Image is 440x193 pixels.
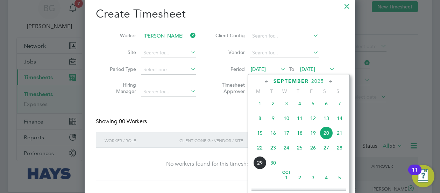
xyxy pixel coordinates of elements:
[267,126,280,140] span: 16
[306,141,320,154] span: 26
[105,82,136,94] label: Hiring Manager
[213,82,245,94] label: Timesheet Approver
[253,156,267,169] span: 29
[280,112,293,125] span: 10
[293,97,306,110] span: 4
[96,118,148,125] div: Showing
[320,171,333,184] span: 4
[253,141,267,154] span: 22
[267,112,280,125] span: 9
[251,88,265,94] span: M
[293,112,306,125] span: 11
[412,170,418,179] div: 11
[253,97,267,110] span: 1
[318,88,331,94] span: S
[306,171,320,184] span: 3
[251,66,266,72] span: [DATE]
[141,31,196,41] input: Search for...
[250,48,319,58] input: Search for...
[311,78,324,84] span: 2025
[96,7,344,21] h2: Create Timesheet
[320,97,333,110] span: 6
[250,31,319,41] input: Search for...
[280,126,293,140] span: 17
[305,88,318,94] span: F
[280,171,293,174] span: Oct
[253,112,267,125] span: 8
[293,141,306,154] span: 25
[320,126,333,140] span: 20
[103,132,178,148] div: Worker / Role
[213,49,245,55] label: Vendor
[274,78,309,84] span: September
[333,126,346,140] span: 21
[320,112,333,125] span: 13
[105,66,136,72] label: Period Type
[103,160,337,168] div: No workers found for this timesheet period.
[267,97,280,110] span: 2
[306,97,320,110] span: 5
[333,112,346,125] span: 14
[213,32,245,39] label: Client Config
[293,171,306,184] span: 2
[331,88,345,94] span: S
[253,126,267,140] span: 15
[213,66,245,72] label: Period
[119,118,147,125] span: 00 Workers
[287,65,296,74] span: To
[105,32,136,39] label: Worker
[267,156,280,169] span: 30
[280,171,293,184] span: 1
[333,141,346,154] span: 28
[280,141,293,154] span: 24
[412,165,434,187] button: Open Resource Center, 11 new notifications
[300,66,315,72] span: [DATE]
[105,49,136,55] label: Site
[178,132,290,148] div: Client Config / Vendor / Site
[267,141,280,154] span: 23
[280,97,293,110] span: 3
[306,126,320,140] span: 19
[320,141,333,154] span: 27
[293,126,306,140] span: 18
[141,65,196,75] input: Select one
[278,88,291,94] span: W
[141,48,196,58] input: Search for...
[333,171,346,184] span: 5
[306,112,320,125] span: 12
[291,88,305,94] span: T
[265,88,278,94] span: T
[141,87,196,97] input: Search for...
[333,97,346,110] span: 7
